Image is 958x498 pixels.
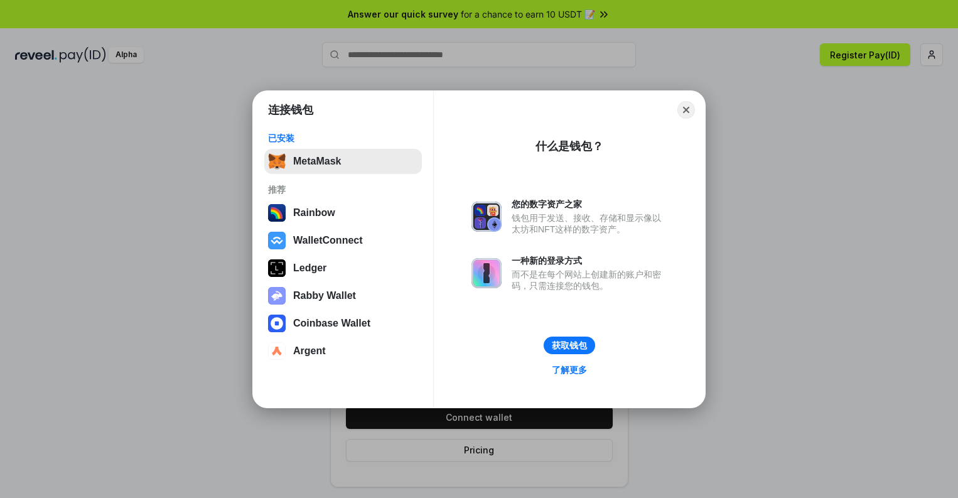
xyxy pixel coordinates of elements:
button: 获取钱包 [544,337,595,354]
img: svg+xml,%3Csvg%20fill%3D%22none%22%20height%3D%2233%22%20viewBox%3D%220%200%2035%2033%22%20width%... [268,153,286,170]
button: Rabby Wallet [264,283,422,308]
div: Coinbase Wallet [293,318,370,329]
button: Argent [264,338,422,364]
div: Rabby Wallet [293,290,356,301]
div: 推荐 [268,184,418,195]
div: WalletConnect [293,235,363,246]
div: 您的数字资产之家 [512,198,667,210]
img: svg+xml,%3Csvg%20width%3D%2228%22%20height%3D%2228%22%20viewBox%3D%220%200%2028%2028%22%20fill%3D... [268,232,286,249]
div: 而不是在每个网站上创建新的账户和密码，只需连接您的钱包。 [512,269,667,291]
div: 了解更多 [552,364,587,376]
div: 一种新的登录方式 [512,255,667,266]
button: Close [677,101,695,119]
img: svg+xml,%3Csvg%20width%3D%2228%22%20height%3D%2228%22%20viewBox%3D%220%200%2028%2028%22%20fill%3D... [268,342,286,360]
a: 了解更多 [544,362,595,378]
h1: 连接钱包 [268,102,313,117]
button: Ledger [264,256,422,281]
button: Coinbase Wallet [264,311,422,336]
img: svg+xml,%3Csvg%20xmlns%3D%22http%3A%2F%2Fwww.w3.org%2F2000%2Fsvg%22%20width%3D%2228%22%20height%3... [268,259,286,277]
div: MetaMask [293,156,341,167]
button: MetaMask [264,149,422,174]
div: Argent [293,345,326,357]
img: svg+xml,%3Csvg%20width%3D%22120%22%20height%3D%22120%22%20viewBox%3D%220%200%20120%20120%22%20fil... [268,204,286,222]
img: svg+xml,%3Csvg%20width%3D%2228%22%20height%3D%2228%22%20viewBox%3D%220%200%2028%2028%22%20fill%3D... [268,315,286,332]
div: 钱包用于发送、接收、存储和显示像以太坊和NFT这样的数字资产。 [512,212,667,235]
div: Rainbow [293,207,335,219]
img: svg+xml,%3Csvg%20xmlns%3D%22http%3A%2F%2Fwww.w3.org%2F2000%2Fsvg%22%20fill%3D%22none%22%20viewBox... [471,202,502,232]
img: svg+xml,%3Csvg%20xmlns%3D%22http%3A%2F%2Fwww.w3.org%2F2000%2Fsvg%22%20fill%3D%22none%22%20viewBox... [268,287,286,305]
img: svg+xml,%3Csvg%20xmlns%3D%22http%3A%2F%2Fwww.w3.org%2F2000%2Fsvg%22%20fill%3D%22none%22%20viewBox... [471,258,502,288]
div: Ledger [293,263,326,274]
button: WalletConnect [264,228,422,253]
div: 已安装 [268,133,418,144]
button: Rainbow [264,200,422,225]
div: 什么是钱包？ [536,139,603,154]
div: 获取钱包 [552,340,587,351]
